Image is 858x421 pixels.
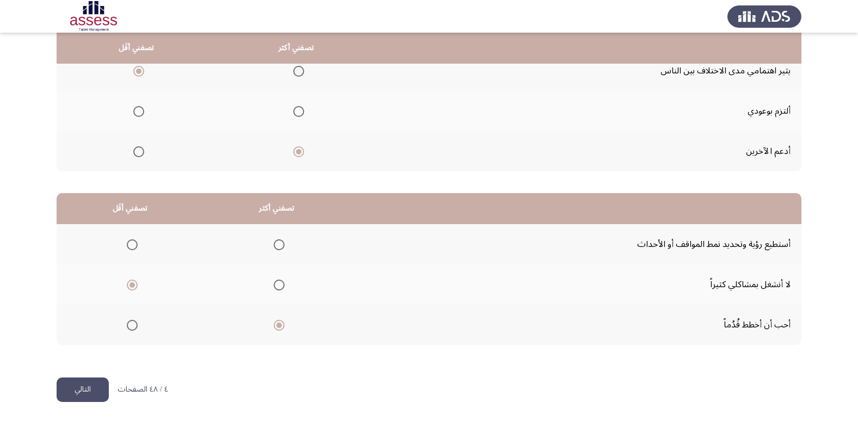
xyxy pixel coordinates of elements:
td: ألتزم بوعودي [376,91,801,131]
mat-radio-group: Select an option [129,102,144,120]
th: تصفني أقَل [57,33,217,64]
th: تصفني أكثر [203,193,350,224]
mat-radio-group: Select an option [289,61,304,80]
button: load next page [57,377,109,402]
mat-radio-group: Select an option [129,61,144,80]
td: أحب أن أخطط قُدُماً [350,305,801,345]
mat-radio-group: Select an option [122,235,138,253]
mat-radio-group: Select an option [289,142,304,160]
img: Assessment logo of OCM R1 ASSESS [57,1,131,32]
mat-radio-group: Select an option [129,142,144,160]
mat-radio-group: Select an option [269,315,285,334]
mat-radio-group: Select an option [122,315,138,334]
td: أستطيع رؤية وتحديد نمط المواقف أو الأحداث [350,224,801,264]
p: ٤ / ٤٨ الصفحات [118,385,168,394]
th: تصفني أكثر [217,33,376,64]
td: لا أنشغل بمشاكلي كثيراً [350,264,801,305]
img: Assess Talent Management logo [727,1,801,32]
mat-radio-group: Select an option [289,102,304,120]
mat-radio-group: Select an option [122,275,138,294]
th: تصفني أقَل [57,193,203,224]
mat-radio-group: Select an option [269,275,285,294]
mat-radio-group: Select an option [269,235,285,253]
td: يثير اهتمامي مدى الاختلاف بين الناس [376,51,801,91]
td: أدعم الآخرين [376,131,801,171]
